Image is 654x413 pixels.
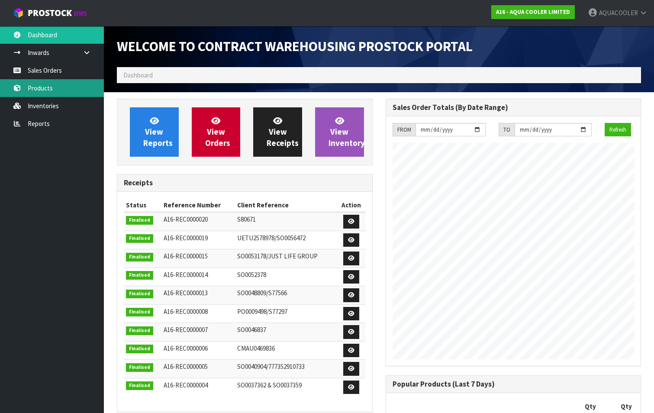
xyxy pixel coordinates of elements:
th: Client Reference [235,198,337,212]
span: SO0052378 [237,271,266,279]
span: Finalised [126,326,153,335]
span: A16-REC0000015 [164,252,208,260]
span: A16-REC0000008 [164,307,208,316]
span: SO0037362 & SO0037359 [237,381,302,389]
span: Welcome to Contract Warehousing ProStock Portal [117,38,473,55]
span: Finalised [126,345,153,353]
th: Reference Number [161,198,235,212]
span: Finalised [126,290,153,298]
span: Finalised [126,381,153,390]
span: View Receipts [267,116,299,148]
div: FROM [393,123,416,137]
span: A16-REC0000019 [164,234,208,242]
span: UETU2578978/SO0056472 [237,234,306,242]
span: Finalised [126,253,153,261]
span: Finalised [126,234,153,243]
span: View Orders [205,116,230,148]
strong: A16 - AQUA COOLER LIMITED [496,8,570,16]
span: SO0046837 [237,326,266,334]
span: A16-REC0000013 [164,289,208,297]
span: SO0040904/777352910733 [237,362,305,371]
span: S80671 [237,215,256,223]
span: A16-REC0000006 [164,344,208,352]
img: cube-alt.png [13,7,24,18]
span: Dashboard [123,71,153,79]
th: Action [337,198,366,212]
span: A16-REC0000007 [164,326,208,334]
a: ViewReceipts [253,107,302,157]
h3: Receipts [124,179,366,187]
span: A16-REC0000020 [164,215,208,223]
span: Finalised [126,363,153,372]
h3: Popular Products (Last 7 Days) [393,380,635,388]
a: ViewInventory [315,107,364,157]
button: Refresh [605,123,631,137]
span: PO0009498/S77297 [237,307,287,316]
div: TO [499,123,515,137]
th: Status [124,198,161,212]
span: AQUACOOLER [599,9,638,17]
span: Finalised [126,271,153,280]
span: CMAU0469836 [237,344,275,352]
span: A16-REC0000014 [164,271,208,279]
span: View Reports [143,116,173,148]
span: Finalised [126,308,153,316]
a: ViewOrders [192,107,241,157]
span: SO0053178/JUST LIFE GROUP [237,252,318,260]
a: ViewReports [130,107,179,157]
span: Finalised [126,216,153,225]
small: WMS [74,10,87,18]
span: A16-REC0000005 [164,362,208,371]
span: View Inventory [329,116,365,148]
span: ProStock [28,7,72,19]
h3: Sales Order Totals (By Date Range) [393,103,635,112]
span: A16-REC0000004 [164,381,208,389]
span: SO0048809/S77566 [237,289,287,297]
